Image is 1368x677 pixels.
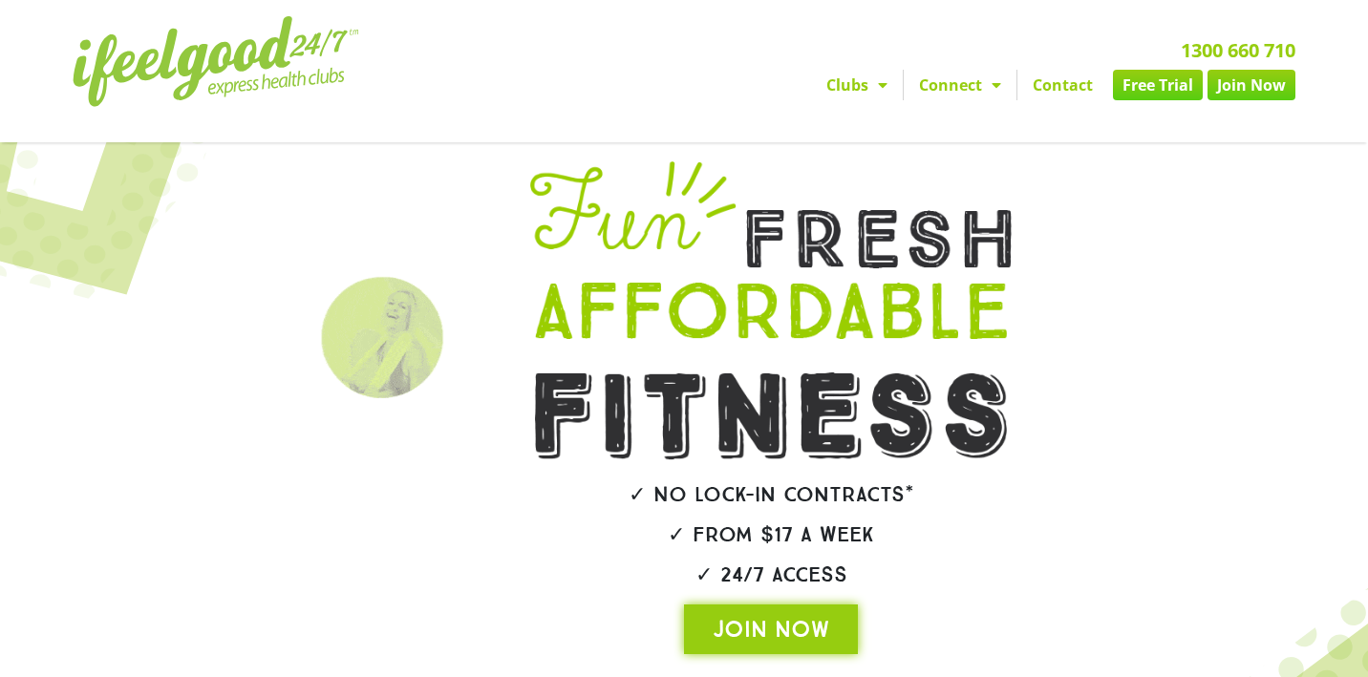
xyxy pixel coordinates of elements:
[684,604,858,654] a: JOIN NOW
[476,564,1066,585] h2: ✓ 24/7 Access
[1208,70,1295,100] a: Join Now
[1113,70,1203,100] a: Free Trial
[507,70,1295,100] nav: Menu
[811,70,903,100] a: Clubs
[1017,70,1108,100] a: Contact
[476,524,1066,545] h2: ✓ From $17 a week
[476,484,1066,505] h2: ✓ No lock-in contracts*
[713,614,829,645] span: JOIN NOW
[1181,37,1295,63] a: 1300 660 710
[904,70,1016,100] a: Connect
